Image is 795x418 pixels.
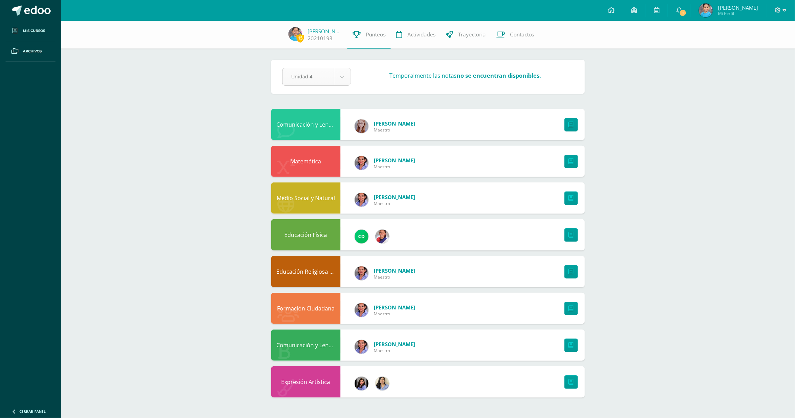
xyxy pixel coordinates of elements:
[355,340,369,354] img: 0a1340187d76942937f2a3054964d85e.png
[391,21,441,49] a: Actividades
[271,219,340,250] div: Educación Física
[389,72,541,79] h3: Temporalmente las notas .
[374,157,415,164] span: [PERSON_NAME]
[374,164,415,170] span: Maestro
[355,119,369,133] img: b155c3ea6a7e98a3dbf3e34bf7586cfd.png
[374,120,415,127] span: [PERSON_NAME]
[296,34,304,42] span: 15
[374,348,415,353] span: Maestro
[308,28,342,35] a: [PERSON_NAME]
[347,21,391,49] a: Punteos
[374,201,415,206] span: Maestro
[355,156,369,170] img: 0a1340187d76942937f2a3054964d85e.png
[491,21,539,49] a: Contactos
[283,68,351,85] a: Unidad 4
[271,182,340,214] div: Medio Social y Natural
[308,35,332,42] a: 20210193
[355,303,369,317] img: 0a1340187d76942937f2a3054964d85e.png
[374,127,415,133] span: Maestro
[457,72,539,79] strong: no se encuentran disponibles
[458,31,486,38] span: Trayectoria
[374,341,415,348] span: [PERSON_NAME]
[355,377,369,391] img: fad60069d136a5b1692f9d55de40a6c0.png
[375,230,389,244] img: 2c4d7ba44be5c4c2807f5e106bc38294.png
[679,9,687,17] span: 1
[374,274,415,280] span: Maestro
[271,330,340,361] div: Comunicación y Lenguaje,Idioma Español
[6,21,55,41] a: Mis cursos
[355,193,369,207] img: 0a1340187d76942937f2a3054964d85e.png
[271,293,340,324] div: Formación Ciudadana
[718,10,758,16] span: Mi Perfil
[375,377,389,391] img: b503742b3e5ab21017b6ef02f7792f5b.png
[374,267,415,274] span: [PERSON_NAME]
[271,366,340,398] div: Expresión Artística
[271,109,340,140] div: Comunicación y Lenguaje,Idioma Extranjero Inglés
[510,31,534,38] span: Contactos
[355,230,369,244] img: 1e93ad846f0fb00ce1359d25c3b11c92.png
[374,194,415,201] span: [PERSON_NAME]
[374,311,415,317] span: Maestro
[407,31,435,38] span: Actividades
[23,28,45,34] span: Mis cursos
[699,3,713,17] img: 22e4a7e3646e96007a6418a95683ef50.png
[23,49,42,54] span: Archivos
[19,409,46,414] span: Cerrar panel
[271,256,340,287] div: Educación Religiosa Escolar
[288,27,302,41] img: 22e4a7e3646e96007a6418a95683ef50.png
[374,304,415,311] span: [PERSON_NAME]
[355,266,369,280] img: 0a1340187d76942937f2a3054964d85e.png
[291,68,325,85] span: Unidad 4
[6,41,55,62] a: Archivos
[271,146,340,177] div: Matemática
[441,21,491,49] a: Trayectoria
[366,31,386,38] span: Punteos
[718,4,758,11] span: [PERSON_NAME]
